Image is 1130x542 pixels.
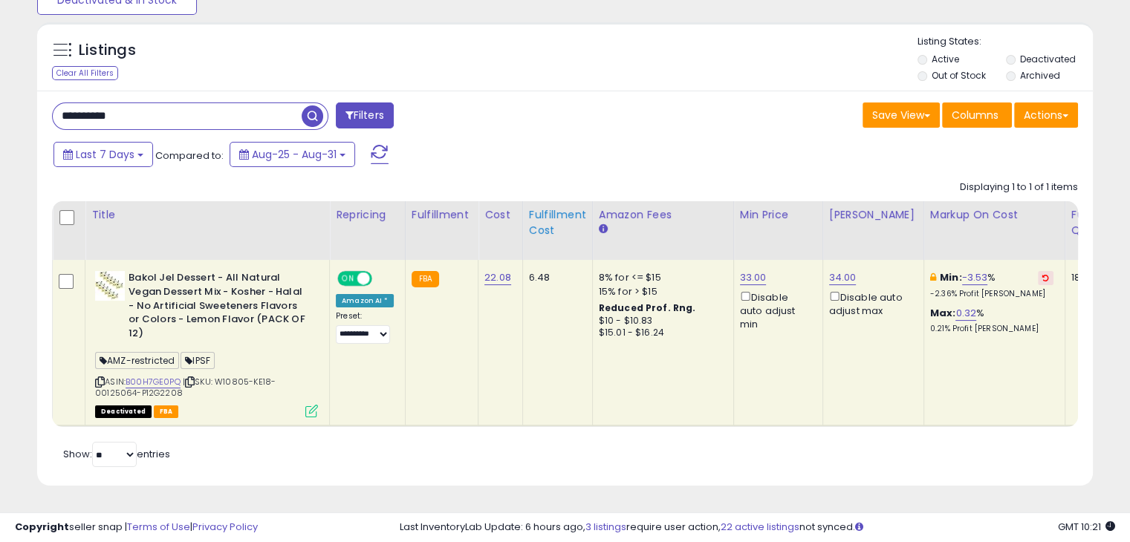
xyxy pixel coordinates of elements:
[863,102,940,128] button: Save View
[484,270,511,285] a: 22.08
[599,315,722,327] div: $10 - $10.83
[79,40,136,61] h5: Listings
[829,207,918,223] div: [PERSON_NAME]
[529,271,581,284] div: 6.48
[412,207,472,223] div: Fulfillment
[740,289,811,332] div: Disable auto adjust min
[1014,102,1078,128] button: Actions
[15,520,69,534] strong: Copyright
[95,376,276,398] span: | SKU: W10805-KE18-00125064-P12G2208
[95,271,125,301] img: 41onZrNyeFL._SL40_.jpg
[336,207,399,223] div: Repricing
[53,142,153,167] button: Last 7 Days
[63,447,170,461] span: Show: entries
[599,271,722,284] div: 8% for <= $15
[155,148,224,163] span: Compared to:
[129,271,309,344] b: Bakol Jel Dessert - All Natural Vegan Dessert Mix - Kosher - Halal - No Artificial Sweeteners Fla...
[599,223,608,236] small: Amazon Fees.
[336,311,394,345] div: Preset:
[960,180,1078,195] div: Displaying 1 to 1 of 1 items
[932,53,959,65] label: Active
[740,270,767,285] a: 33.00
[599,207,727,223] div: Amazon Fees
[95,271,318,416] div: ASIN:
[829,270,857,285] a: 34.00
[942,102,1012,128] button: Columns
[154,405,179,418] span: FBA
[336,102,394,128] button: Filters
[412,271,439,287] small: FBA
[95,352,179,369] span: AMZ-restricted
[1058,520,1115,534] span: 2025-09-8 10:21 GMT
[599,301,696,314] b: Reduced Prof. Rng.
[930,207,1059,223] div: Markup on Cost
[930,271,1053,298] div: %
[599,327,722,339] div: $15.01 - $16.24
[930,306,956,320] b: Max:
[918,35,1093,49] p: Listing States:
[930,324,1053,334] p: 0.21% Profit [PERSON_NAME]
[400,520,1115,535] div: Last InventoryLab Update: 6 hours ago, require user action, not synced.
[336,294,394,307] div: Amazon AI *
[15,520,258,535] div: seller snap | |
[955,306,976,321] a: 0.32
[529,207,586,238] div: Fulfillment Cost
[95,405,152,418] span: All listings that are unavailable for purchase on Amazon for any reason other than out-of-stock
[962,270,988,285] a: -3.53
[484,207,516,223] div: Cost
[1071,271,1117,284] div: 18
[721,520,799,534] a: 22 active listings
[930,289,1053,299] p: -2.36% Profit [PERSON_NAME]
[52,66,118,80] div: Clear All Filters
[1019,69,1059,82] label: Archived
[740,207,816,223] div: Min Price
[829,289,912,318] div: Disable auto adjust max
[952,108,999,123] span: Columns
[923,201,1065,260] th: The percentage added to the cost of goods (COGS) that forms the calculator for Min & Max prices.
[585,520,626,534] a: 3 listings
[1071,207,1123,238] div: Fulfillable Quantity
[252,147,337,162] span: Aug-25 - Aug-31
[932,69,986,82] label: Out of Stock
[230,142,355,167] button: Aug-25 - Aug-31
[1019,53,1075,65] label: Deactivated
[127,520,190,534] a: Terms of Use
[181,352,215,369] span: IPSF
[91,207,323,223] div: Title
[599,285,722,298] div: 15% for > $15
[339,272,357,285] span: ON
[192,520,258,534] a: Privacy Policy
[940,270,962,284] b: Min:
[930,307,1053,334] div: %
[126,376,181,388] a: B00H7GE0PQ
[76,147,134,162] span: Last 7 Days
[370,272,394,285] span: OFF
